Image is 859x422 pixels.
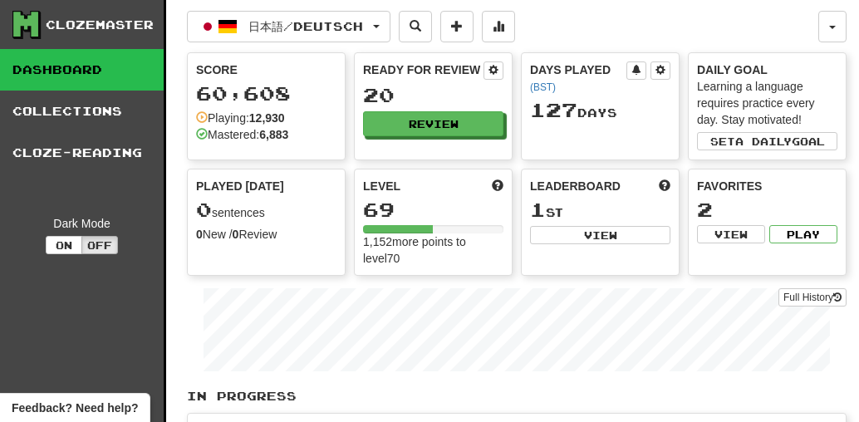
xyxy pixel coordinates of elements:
[697,225,765,243] button: View
[659,178,670,194] span: This week in points, UTC
[196,228,203,241] strong: 0
[81,236,118,254] button: Off
[778,288,847,307] a: Full History
[187,11,390,42] button: 日本語/Deutsch
[697,78,837,128] div: Learning a language requires practice every day. Stay motivated!
[530,61,626,95] div: Days Played
[363,178,400,194] span: Level
[697,178,837,194] div: Favorites
[399,11,432,42] button: Search sentences
[196,178,284,194] span: Played [DATE]
[363,111,503,136] button: Review
[196,61,336,78] div: Score
[530,226,670,244] button: View
[248,19,363,33] span: 日本語 / Deutsch
[249,111,285,125] strong: 12,930
[769,225,837,243] button: Play
[363,199,503,220] div: 69
[492,178,503,194] span: Score more points to level up
[697,199,837,220] div: 2
[530,100,670,121] div: Day s
[12,400,138,416] span: Open feedback widget
[363,233,503,267] div: 1,152 more points to level 70
[363,61,483,78] div: Ready for Review
[530,178,621,194] span: Leaderboard
[530,81,556,93] a: (BST)
[46,17,154,33] div: Clozemaster
[259,128,288,141] strong: 6,883
[196,110,285,126] div: Playing:
[196,198,212,221] span: 0
[697,132,837,150] button: Seta dailygoal
[187,388,847,405] p: In Progress
[530,98,577,121] span: 127
[530,198,546,221] span: 1
[530,199,670,221] div: st
[196,199,336,221] div: sentences
[196,126,288,143] div: Mastered:
[46,236,82,254] button: On
[12,215,151,232] div: Dark Mode
[482,11,515,42] button: More stats
[196,83,336,104] div: 60,608
[697,61,837,78] div: Daily Goal
[196,226,336,243] div: New / Review
[735,135,792,147] span: a daily
[363,85,503,105] div: 20
[440,11,474,42] button: Add sentence to collection
[233,228,239,241] strong: 0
